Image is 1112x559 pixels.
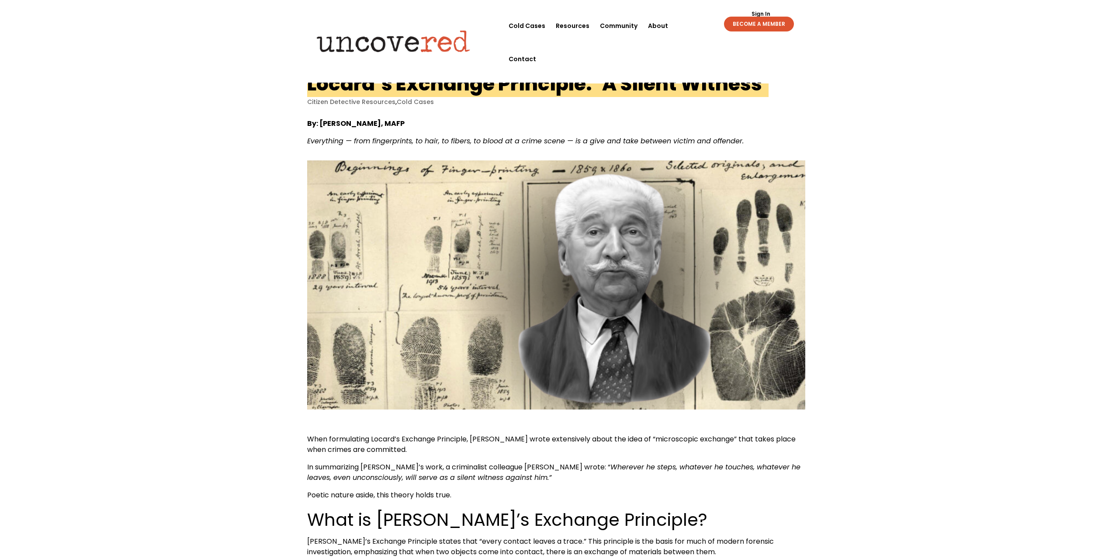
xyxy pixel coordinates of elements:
a: Community [600,9,637,42]
span: Wherever he steps, whatever he touches, whatever he leaves, even unconsciously, will serve as a s... [307,462,800,483]
p: , [307,98,805,106]
a: Contact [509,42,536,76]
span: When formulating Locard’s Exchange Principle, [PERSON_NAME] wrote extensively about the idea of “... [307,434,796,455]
a: Resources [556,9,589,42]
span: Poetic nature aside, this theory holds true. [307,490,451,500]
a: Sign In [747,11,775,17]
strong: By: [PERSON_NAME], MAFP [307,118,405,128]
a: Cold Cases [397,97,434,106]
a: Cold Cases [509,9,545,42]
a: About [648,9,668,42]
span: Everything — from fingerprints, to hair, to fibers, to blood at a crime scene — is a give and tak... [307,136,744,146]
img: LocardFinal [307,160,805,410]
a: Citizen Detective Resources [307,97,395,106]
span: [PERSON_NAME]’s Exchange Principle states that “every contact leaves a trace.” This principle is ... [307,536,774,557]
h1: Locard’s Exchange Principle: ‘A Silent Witness’ [307,70,769,97]
img: Uncovered logo [309,24,478,58]
span: What is [PERSON_NAME]’s Exchange Principle? [307,507,707,532]
a: BECOME A MEMBER [724,17,794,31]
span: In summarizing [PERSON_NAME]’s work, a criminalist colleague [PERSON_NAME] wrote: “ [307,462,610,472]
